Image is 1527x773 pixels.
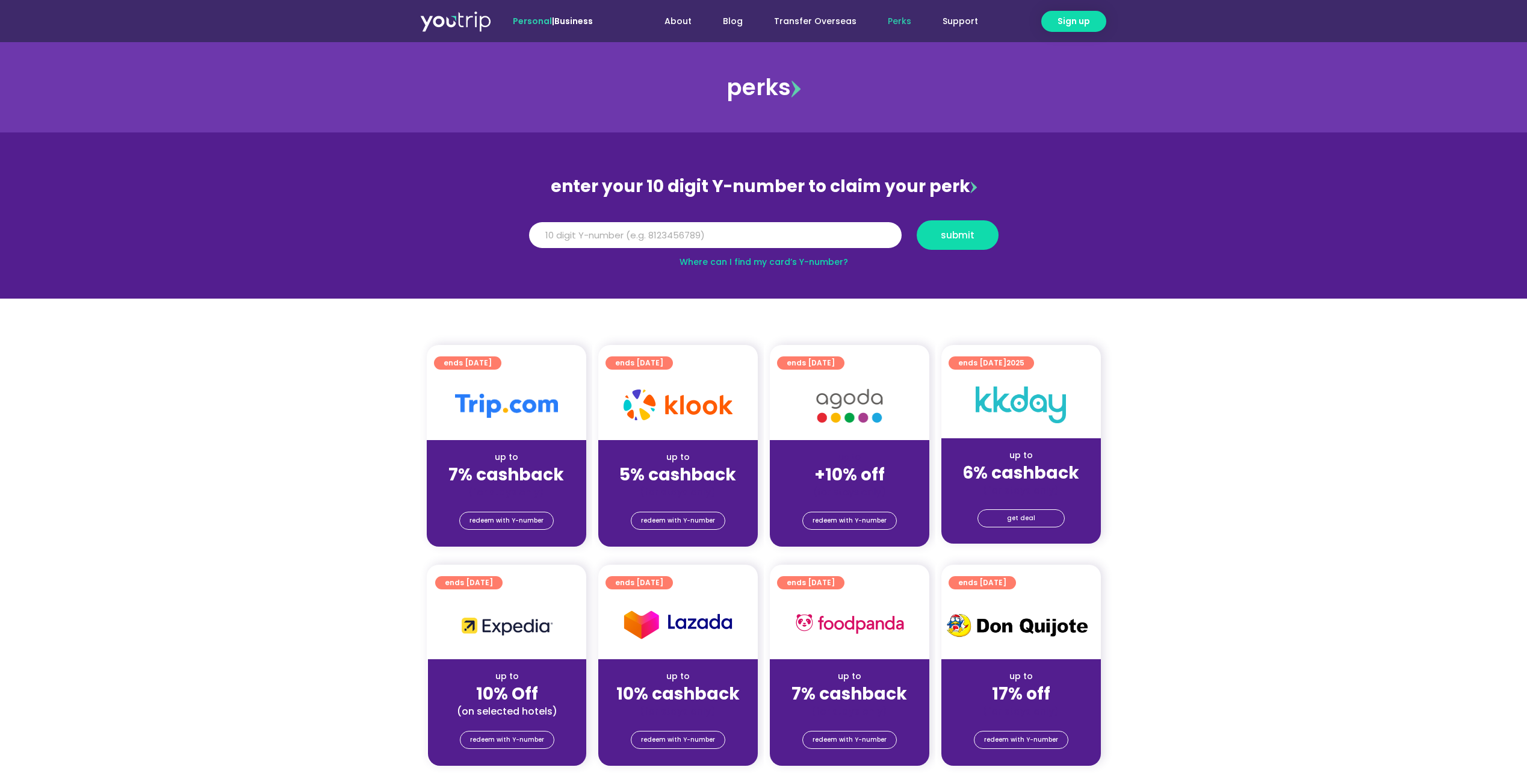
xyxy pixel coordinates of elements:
[1058,15,1090,28] span: Sign up
[951,705,1091,718] div: (for stays only)
[958,576,1006,589] span: ends [DATE]
[787,576,835,589] span: ends [DATE]
[680,256,848,268] a: Where can I find my card’s Y-number?
[615,356,663,370] span: ends [DATE]
[606,356,673,370] a: ends [DATE]
[476,682,538,706] strong: 10% Off
[802,731,897,749] a: redeem with Y-number
[459,512,554,530] a: redeem with Y-number
[641,731,715,748] span: redeem with Y-number
[977,509,1065,527] a: get deal
[435,576,503,589] a: ends [DATE]
[1007,510,1035,527] span: get deal
[469,512,544,529] span: redeem with Y-number
[951,670,1091,683] div: up to
[438,705,577,718] div: (on selected hotels)
[791,682,907,706] strong: 7% cashback
[606,576,673,589] a: ends [DATE]
[616,682,740,706] strong: 10% cashback
[838,451,861,463] span: up to
[758,10,872,33] a: Transfer Overseas
[631,512,725,530] a: redeem with Y-number
[615,576,663,589] span: ends [DATE]
[448,463,564,486] strong: 7% cashback
[872,10,927,33] a: Perks
[949,576,1016,589] a: ends [DATE]
[444,356,492,370] span: ends [DATE]
[436,486,577,498] div: (for stays only)
[1006,358,1024,368] span: 2025
[460,731,554,749] a: redeem with Y-number
[927,10,994,33] a: Support
[625,10,994,33] nav: Menu
[802,512,897,530] a: redeem with Y-number
[631,731,725,749] a: redeem with Y-number
[1041,11,1106,32] a: Sign up
[974,731,1068,749] a: redeem with Y-number
[813,512,887,529] span: redeem with Y-number
[608,486,748,498] div: (for stays only)
[513,15,552,27] span: Personal
[554,15,593,27] a: Business
[777,576,844,589] a: ends [DATE]
[813,731,887,748] span: redeem with Y-number
[958,356,1024,370] span: ends [DATE]
[608,670,748,683] div: up to
[529,222,902,249] input: 10 digit Y-number (e.g. 8123456789)
[619,463,736,486] strong: 5% cashback
[951,449,1091,462] div: up to
[787,356,835,370] span: ends [DATE]
[779,705,920,718] div: (for stays only)
[438,670,577,683] div: up to
[707,10,758,33] a: Blog
[608,451,748,464] div: up to
[434,356,501,370] a: ends [DATE]
[777,356,844,370] a: ends [DATE]
[949,356,1034,370] a: ends [DATE]2025
[513,15,593,27] span: |
[523,171,1005,202] div: enter your 10 digit Y-number to claim your perk
[779,670,920,683] div: up to
[917,220,999,250] button: submit
[470,731,544,748] span: redeem with Y-number
[641,512,715,529] span: redeem with Y-number
[779,486,920,498] div: (for stays only)
[608,705,748,718] div: (for stays only)
[962,461,1079,485] strong: 6% cashback
[649,10,707,33] a: About
[941,231,974,240] span: submit
[951,484,1091,497] div: (for stays only)
[814,463,885,486] strong: +10% off
[984,731,1058,748] span: redeem with Y-number
[529,220,999,259] form: Y Number
[445,576,493,589] span: ends [DATE]
[436,451,577,464] div: up to
[992,682,1050,706] strong: 17% off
